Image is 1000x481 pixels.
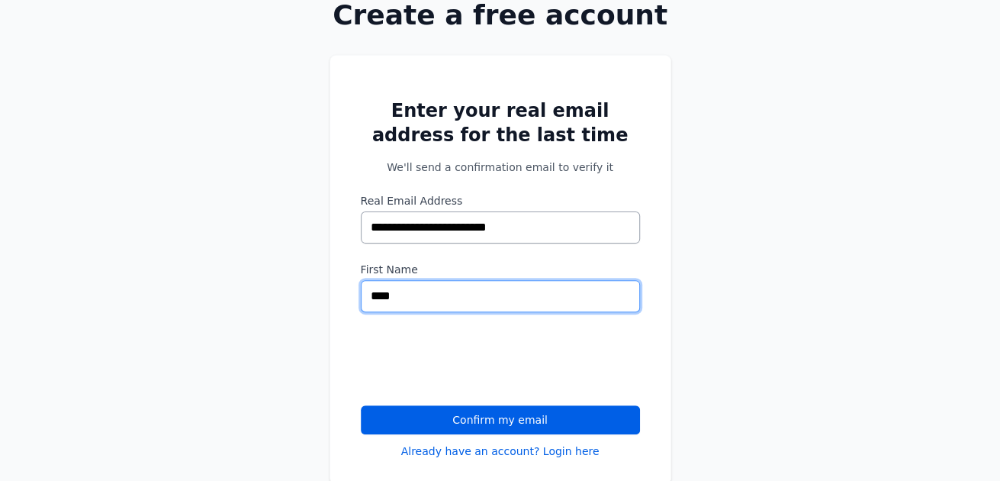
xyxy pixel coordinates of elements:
[361,331,593,390] iframe: reCAPTCHA
[401,444,600,459] a: Already have an account? Login here
[361,160,640,175] p: We'll send a confirmation email to verify it
[361,98,640,147] h2: Enter your real email address for the last time
[361,405,640,434] button: Confirm my email
[361,262,640,277] label: First Name
[361,193,640,208] label: Real Email Address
